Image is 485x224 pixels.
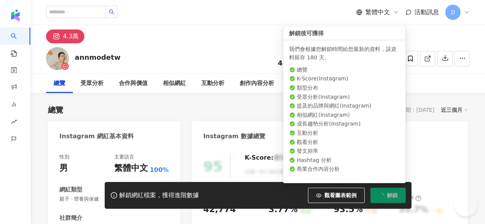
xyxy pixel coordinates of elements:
div: 互動分析 [201,79,224,88]
button: 4.3萬 [46,29,84,43]
div: 最後更新日期：[DATE] [379,107,434,113]
span: 93.5% [356,59,380,67]
span: search [109,9,114,15]
div: 解鎖網紅檔案，獲得進階數據 [119,191,199,199]
span: 42,774 [278,59,304,67]
div: Instagram 網紅基本資料 [59,132,134,141]
div: 社群簡介 [59,214,82,222]
a: search [11,28,26,57]
div: 追蹤數 [276,50,306,58]
div: 男 [59,162,68,174]
div: 總覽 [54,79,65,88]
div: 繁體中文 [114,162,148,174]
div: 3.77% [268,204,298,216]
div: 42,774 [203,204,236,216]
span: 3.77% [317,59,341,67]
div: 受眾分析 [81,79,104,88]
span: 活動訊息 [414,8,439,16]
div: annmodetw [75,52,120,62]
span: 100% [150,166,169,174]
div: 4.3萬 [63,31,79,42]
div: 性別 [59,154,69,160]
div: Instagram 數據總覽 [203,132,265,141]
span: rise [11,114,17,131]
div: 相似網紅 [163,79,186,88]
div: 主要語言 [114,154,134,160]
span: 觀看圖表範例 [324,192,357,198]
span: 繁體中文 [365,8,390,16]
button: 觀看圖表範例 [308,188,365,203]
img: KOL Avatar [46,47,69,70]
div: 合作與價值 [119,79,148,88]
div: 創作內容分析 [240,79,274,88]
div: 總覽 [48,105,63,115]
img: logo icon [9,9,21,21]
div: K-Score : [245,154,293,162]
span: D [451,8,455,16]
div: 互動率 [315,50,344,58]
div: 觀看率 [353,50,382,58]
div: 近三個月 [441,105,468,115]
